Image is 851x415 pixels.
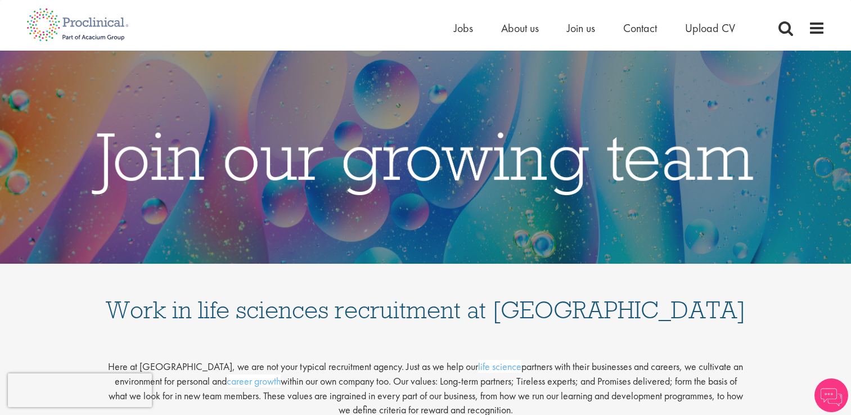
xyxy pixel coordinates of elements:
a: Jobs [454,21,473,35]
a: Contact [623,21,657,35]
a: Upload CV [685,21,735,35]
a: life science [478,360,521,373]
iframe: reCAPTCHA [8,373,152,407]
h1: Work in life sciences recruitment at [GEOGRAPHIC_DATA] [105,275,746,322]
img: Chatbot [814,378,848,412]
a: Join us [567,21,595,35]
a: About us [501,21,539,35]
a: career growth [227,375,281,387]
